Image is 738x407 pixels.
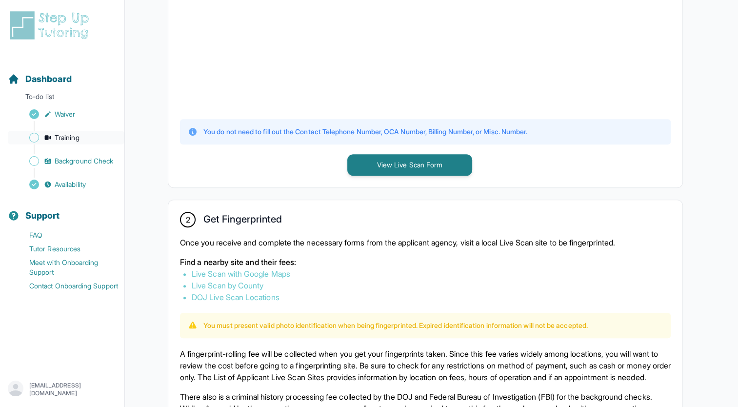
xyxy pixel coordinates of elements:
a: View Live Scan Form [347,160,472,169]
a: Background Check [8,154,124,168]
span: Support [25,209,60,223]
a: DOJ Live Scan Locations [192,292,279,302]
p: Find a nearby site and their fees: [180,256,671,268]
p: You must present valid photo identification when being fingerprinted. Expired identification info... [203,321,588,330]
a: Training [8,131,124,144]
a: Tutor Resources [8,242,124,256]
p: To-do list [4,92,120,105]
button: View Live Scan Form [347,154,472,176]
h2: Get Fingerprinted [203,213,282,229]
button: Dashboard [4,57,120,90]
span: Dashboard [25,72,72,86]
span: Waiver [55,109,75,119]
p: [EMAIL_ADDRESS][DOMAIN_NAME] [29,382,117,397]
a: Meet with Onboarding Support [8,256,124,279]
button: Support [4,193,120,226]
a: Live Scan with Google Maps [192,269,290,279]
a: FAQ [8,228,124,242]
p: You do not need to fill out the Contact Telephone Number, OCA Number, Billing Number, or Misc. Nu... [203,127,527,137]
span: Background Check [55,156,113,166]
a: Availability [8,178,124,191]
span: Training [55,133,80,142]
span: 2 [185,214,190,225]
p: A fingerprint-rolling fee will be collected when you get your fingerprints taken. Since this fee ... [180,348,671,383]
button: [EMAIL_ADDRESS][DOMAIN_NAME] [8,381,117,398]
a: Waiver [8,107,124,121]
a: Live Scan by County [192,281,263,290]
a: Contact Onboarding Support [8,279,124,293]
a: Dashboard [8,72,72,86]
p: Once you receive and complete the necessary forms from the applicant agency, visit a local Live S... [180,237,671,248]
img: logo [8,10,95,41]
span: Availability [55,180,86,189]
